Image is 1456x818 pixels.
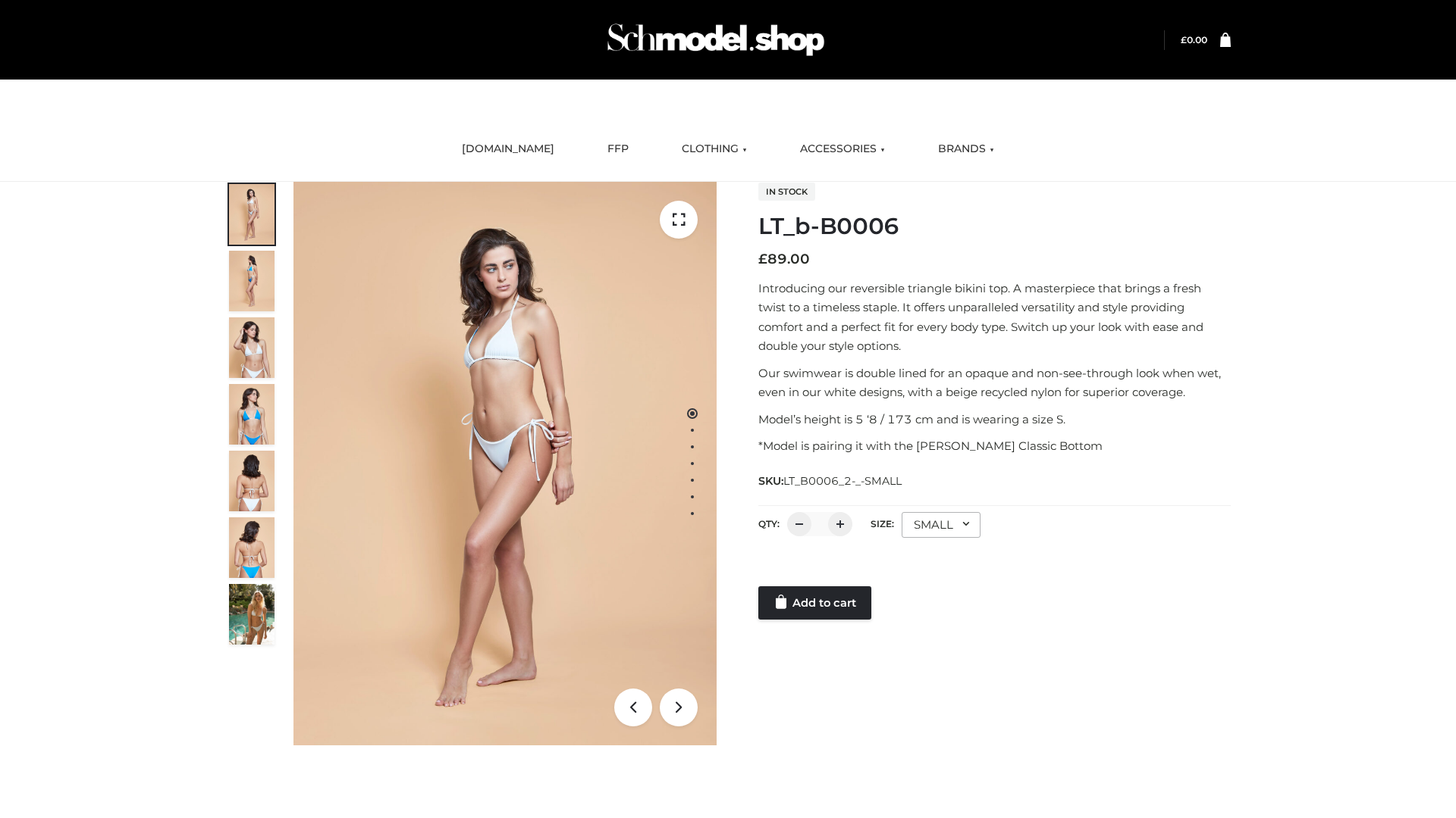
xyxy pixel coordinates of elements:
[758,251,767,267] span: £
[927,133,1006,166] a: BRANDS
[293,182,717,745] img: ArielClassicBikiniTop_CloudNine_AzureSky_OW114ECO_1
[1181,34,1187,45] span: £
[602,10,830,70] img: Schmodel Admin 964
[229,317,275,378] img: ArielClassicBikiniTop_CloudNine_AzureSky_OW114ECO_3-scaled.jpg
[902,512,981,538] div: SMALL
[758,436,1231,456] p: *Model is pairing it with the [PERSON_NAME] Classic Bottom
[670,133,758,166] a: CLOTHING
[1181,34,1207,45] a: £0.00
[229,451,275,511] img: ArielClassicBikiniTop_CloudNine_AzureSky_OW114ECO_7-scaled.jpg
[1181,34,1207,45] bdi: 0.00
[229,184,275,245] img: ArielClassicBikiniTop_CloudNine_AzureSky_OW114ECO_1-scaled.jpg
[450,133,566,166] a: [DOMAIN_NAME]
[229,517,275,578] img: ArielClassicBikiniTop_CloudNine_AzureSky_OW114ECO_8-scaled.jpg
[871,518,894,529] label: Size:
[758,183,815,201] span: In stock
[758,472,903,490] span: SKU:
[229,384,275,445] img: ArielClassicBikiniTop_CloudNine_AzureSky_OW114ECO_4-scaled.jpg
[229,251,275,311] img: ArielClassicBikiniTop_CloudNine_AzureSky_OW114ECO_2-scaled.jpg
[758,279,1231,356] p: Introducing our reversible triangle bikini top. A masterpiece that brings a fresh twist to a time...
[758,586,871,620] a: Add to cart
[229,584,275,645] img: Arieltop_CloudNine_AzureSky2.jpg
[758,213,1231,240] h1: LT_b-B0006
[783,474,902,488] span: LT_B0006_2-_-SMALL
[758,410,1231,429] p: Model’s height is 5 ‘8 / 173 cm and is wearing a size S.
[758,364,1231,402] p: Our swimwear is double lined for an opaque and non-see-through look when wet, even in our white d...
[758,518,780,529] label: QTY:
[596,133,640,166] a: FFP
[789,133,896,166] a: ACCESSORIES
[758,251,810,267] bdi: 89.00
